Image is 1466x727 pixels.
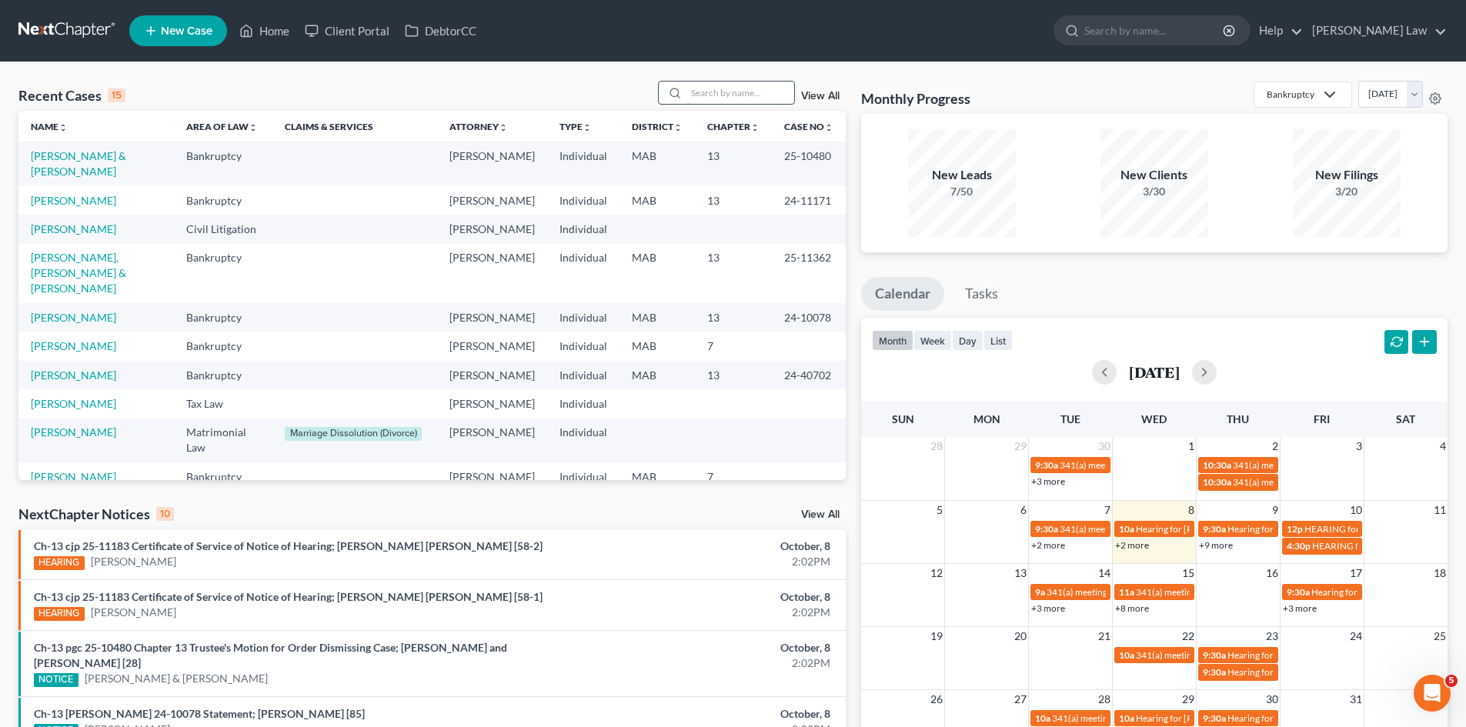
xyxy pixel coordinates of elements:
[31,311,116,324] a: [PERSON_NAME]
[695,361,772,389] td: 13
[673,123,683,132] i: unfold_more
[686,82,794,104] input: Search by name...
[1100,184,1208,199] div: 3/30
[772,303,846,332] td: 24-10078
[619,186,695,215] td: MAB
[575,655,830,671] div: 2:02PM
[1432,501,1448,519] span: 11
[1180,627,1196,645] span: 22
[547,215,619,243] td: Individual
[174,332,272,360] td: Bankruptcy
[34,607,85,621] div: HEARING
[908,184,1016,199] div: 7/50
[34,707,365,720] a: Ch-13 [PERSON_NAME] 24-10078 Statement; [PERSON_NAME] [85]
[619,361,695,389] td: MAB
[1354,437,1364,455] span: 3
[34,556,85,570] div: HEARING
[619,332,695,360] td: MAB
[1035,712,1050,724] span: 10a
[1203,649,1226,661] span: 9:30a
[1031,475,1065,487] a: +3 more
[272,111,437,142] th: Claims & Services
[34,590,543,603] a: Ch-13 cjp 25-11183 Certificate of Service of Notice of Hearing; [PERSON_NAME] [PERSON_NAME] [58-1]
[1304,17,1447,45] a: [PERSON_NAME] Law
[619,142,695,185] td: MAB
[174,361,272,389] td: Bankruptcy
[449,121,508,132] a: Attorneyunfold_more
[1097,437,1112,455] span: 30
[437,462,547,491] td: [PERSON_NAME]
[437,215,547,243] td: [PERSON_NAME]
[108,88,125,102] div: 15
[772,361,846,389] td: 24-40702
[547,419,619,462] td: Individual
[547,303,619,332] td: Individual
[499,123,508,132] i: unfold_more
[1084,16,1225,45] input: Search by name...
[186,121,258,132] a: Area of Lawunfold_more
[1187,437,1196,455] span: 1
[34,539,543,552] a: Ch-13 cjp 25-11183 Certificate of Service of Notice of Hearing; [PERSON_NAME] [PERSON_NAME] [58-2]
[547,389,619,418] td: Individual
[695,462,772,491] td: 7
[547,186,619,215] td: Individual
[1264,627,1280,645] span: 23
[31,251,126,295] a: [PERSON_NAME], [PERSON_NAME] & [PERSON_NAME]
[437,361,547,389] td: [PERSON_NAME]
[1013,627,1028,645] span: 20
[1283,602,1317,614] a: +3 more
[1287,523,1303,535] span: 12p
[1348,501,1364,519] span: 10
[437,419,547,462] td: [PERSON_NAME]
[1115,539,1149,551] a: +2 more
[1119,649,1134,661] span: 10a
[1097,627,1112,645] span: 21
[929,627,944,645] span: 19
[18,86,125,105] div: Recent Cases
[1293,166,1401,184] div: New Filings
[249,123,258,132] i: unfold_more
[1312,540,1441,552] span: HEARING for [PERSON_NAME]
[1119,712,1134,724] span: 10a
[929,690,944,709] span: 26
[1445,675,1458,687] span: 5
[34,641,507,669] a: Ch-13 pgc 25-10480 Chapter 13 Trustee's Motion for Order Dismissing Case; [PERSON_NAME] and [PERS...
[1432,564,1448,582] span: 18
[174,186,272,215] td: Bankruptcy
[1097,690,1112,709] span: 28
[952,330,983,351] button: day
[1031,539,1065,551] a: +2 more
[1227,523,1347,535] span: Hearing for [PERSON_NAME]
[1438,437,1448,455] span: 4
[1233,476,1381,488] span: 341(a) meeting for [PERSON_NAME]
[31,222,116,235] a: [PERSON_NAME]
[1180,564,1196,582] span: 15
[1304,523,1434,535] span: HEARING for [PERSON_NAME]
[1119,586,1134,598] span: 11a
[31,369,116,382] a: [PERSON_NAME]
[1060,523,1208,535] span: 341(a) meeting for [PERSON_NAME]
[232,17,297,45] a: Home
[913,330,952,351] button: week
[824,123,833,132] i: unfold_more
[1031,602,1065,614] a: +3 more
[1251,17,1303,45] a: Help
[58,123,68,132] i: unfold_more
[437,303,547,332] td: [PERSON_NAME]
[1233,459,1381,471] span: 341(a) meeting for [PERSON_NAME]
[397,17,484,45] a: DebtorCC
[1264,690,1280,709] span: 30
[156,507,174,521] div: 10
[1115,602,1149,614] a: +8 more
[437,332,547,360] td: [PERSON_NAME]
[929,564,944,582] span: 12
[161,25,212,37] span: New Case
[1136,649,1284,661] span: 341(a) meeting for [PERSON_NAME]
[1203,712,1226,724] span: 9:30a
[1432,627,1448,645] span: 25
[1311,586,1431,598] span: Hearing for [PERSON_NAME]
[575,539,830,554] div: October, 8
[174,419,272,462] td: Matrimonial Law
[908,166,1016,184] div: New Leads
[547,462,619,491] td: Individual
